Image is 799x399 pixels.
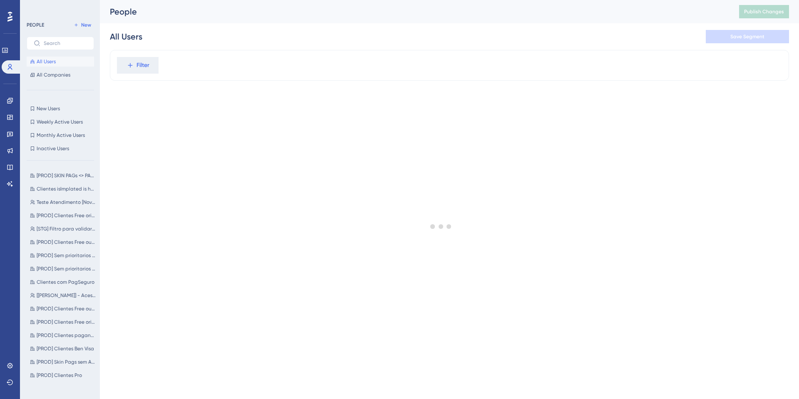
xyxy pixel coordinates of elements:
span: [PROD] Clientes pagantes [37,332,96,339]
button: [PROD] SKIN PAGs <> PAG_GRATIS | HUB | FREE | PRO [27,171,99,181]
button: All Companies [27,70,94,80]
span: [PROD] Clientes Pro [37,372,82,379]
button: New [71,20,94,30]
span: All Users [37,58,56,65]
span: [STG] Filtro para validar teste - Paulo [37,226,96,232]
span: Inactive Users [37,145,69,152]
button: [PROD] Clientes Ben Visa [27,344,99,354]
span: New [81,22,91,28]
button: Clientes com PagSeguro [27,277,99,287]
button: Monthly Active Users [27,130,94,140]
span: Save Segment [730,33,764,40]
button: [PROD] Sem prioritarios Pags L2 [27,264,99,274]
span: [PROD] Skin Pags sem Adq [37,359,96,365]
button: [PROD] Clientes Free origem Mercado [27,211,99,221]
span: [PROD] Clientes Free origem Pag_gratis [37,319,96,325]
span: Weekly Active Users [37,119,83,125]
input: Search [44,40,87,46]
button: Clientes isImplated is has any value [27,184,99,194]
span: Clientes com PagSeguro [37,279,94,285]
button: [PROD] Skin Pags sem Adq [27,357,99,367]
button: [PROD] Clientes Pro [27,370,99,380]
button: [PROD] Clientes Free ou Pro [27,237,99,247]
button: Teste Atendimento [Novo] [27,197,99,207]
span: All Companies [37,72,70,78]
span: [PROD] Clientes Free ou Pro [37,239,96,245]
button: [STG] Filtro para validar teste - Paulo [27,224,99,234]
span: [PROD] Sem prioritarios Pags L2 [37,265,96,272]
button: [PROD] Clientes Free ou Pag_Gratis [27,304,99,314]
div: People [110,6,718,17]
span: Monthly Active Users [37,132,85,139]
span: [PROD] Clientes Ben Visa [37,345,94,352]
button: Publish Changes [739,5,789,18]
span: Publish Changes [744,8,784,15]
span: [PROD] Sem prioritarios Pags L1 [37,252,96,259]
div: All Users [110,31,142,42]
button: Inactive Users [27,144,94,154]
button: New Users [27,104,94,114]
span: [PROD] Clientes Free ou Pag_Gratis [37,305,96,312]
span: [PROD] SKIN PAGs <> PAG_GRATIS | HUB | FREE | PRO [37,172,96,179]
span: [PROD] Clientes Free origem Mercado [37,212,96,219]
button: Weekly Active Users [27,117,94,127]
button: [PROD] Clientes pagantes [27,330,99,340]
button: Save Segment [706,30,789,43]
span: Clientes isImplated is has any value [37,186,96,192]
span: Teste Atendimento [Novo] [37,199,96,206]
button: [PROD] Clientes Free origem Pag_gratis [27,317,99,327]
span: [[PERSON_NAME]] - Acesso Firefox [37,292,96,299]
button: [[PERSON_NAME]] - Acesso Firefox [27,290,99,300]
div: PEOPLE [27,22,44,28]
span: New Users [37,105,60,112]
button: All Users [27,57,94,67]
button: [PROD] Sem prioritarios Pags L1 [27,250,99,260]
